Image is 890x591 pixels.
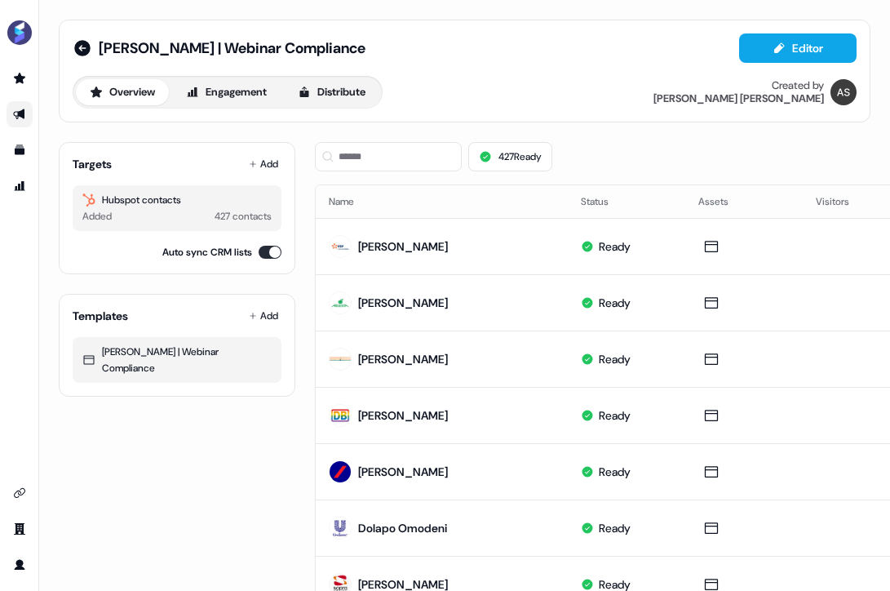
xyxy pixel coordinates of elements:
div: 427 contacts [215,208,272,224]
a: Go to integrations [7,480,33,506]
a: Go to attribution [7,173,33,199]
button: Add [246,153,281,176]
div: [PERSON_NAME] [358,295,448,311]
button: Engagement [172,79,281,105]
div: Added [82,208,112,224]
div: Ready [599,407,631,424]
div: Ready [599,295,631,311]
a: Go to prospects [7,65,33,91]
a: Go to outbound experience [7,101,33,127]
div: Ready [599,520,631,536]
div: Ready [599,464,631,480]
button: Overview [76,79,169,105]
img: Antoni [830,79,857,105]
button: Visitors [816,187,869,216]
span: [PERSON_NAME] | Webinar Compliance [99,38,365,58]
div: [PERSON_NAME] | Webinar Compliance [82,344,272,376]
button: Add [246,304,281,327]
button: Distribute [284,79,379,105]
div: Created by [772,79,824,92]
div: Ready [599,351,631,367]
div: [PERSON_NAME] [358,464,448,480]
a: Go to team [7,516,33,542]
div: [PERSON_NAME] [358,407,448,424]
div: Targets [73,156,112,172]
div: [PERSON_NAME] [358,351,448,367]
label: Auto sync CRM lists [162,244,252,260]
button: Status [581,187,628,216]
div: Dolapo Omodeni [358,520,447,536]
div: Templates [73,308,128,324]
div: [PERSON_NAME] [358,238,448,255]
div: Ready [599,238,631,255]
a: Go to profile [7,552,33,578]
button: Editor [739,33,857,63]
th: Assets [685,185,803,218]
a: Editor [739,42,857,59]
a: Go to templates [7,137,33,163]
button: 427Ready [468,142,552,171]
button: Name [329,187,374,216]
div: Hubspot contacts [82,192,272,208]
div: [PERSON_NAME] [PERSON_NAME] [653,92,824,105]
